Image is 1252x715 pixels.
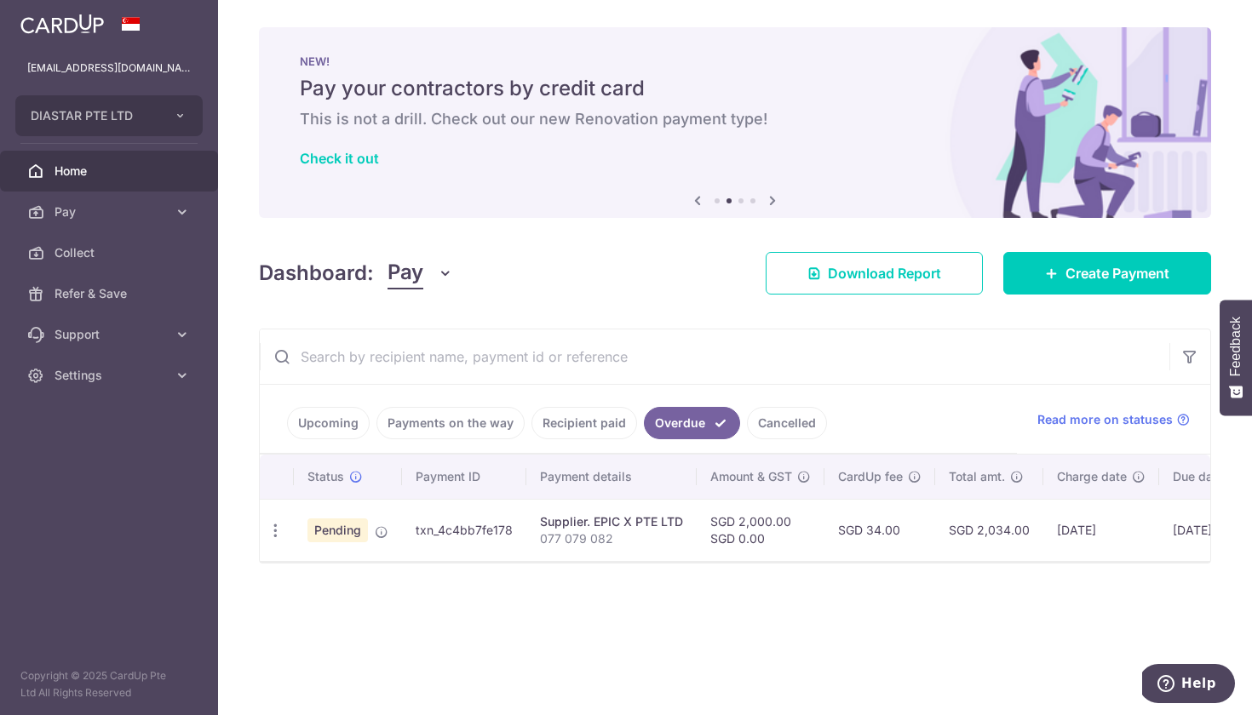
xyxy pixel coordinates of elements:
[949,468,1005,485] span: Total amt.
[388,257,453,289] button: Pay
[31,107,157,124] span: DIASTAR PTE LTD
[1228,317,1243,376] span: Feedback
[1065,263,1169,283] span: Create Payment
[376,407,525,439] a: Payments on the way
[1037,411,1190,428] a: Read more on statuses
[300,54,1170,68] p: NEW!
[1057,468,1127,485] span: Charge date
[1037,411,1173,428] span: Read more on statuses
[55,285,167,302] span: Refer & Save
[540,513,683,530] div: Supplier. EPIC X PTE LTD
[1003,252,1211,295] a: Create Payment
[20,14,104,34] img: CardUp
[287,407,370,439] a: Upcoming
[55,244,167,261] span: Collect
[300,109,1170,129] h6: This is not a drill. Check out our new Renovation payment type!
[55,367,167,384] span: Settings
[1173,468,1224,485] span: Due date
[644,407,740,439] a: Overdue
[55,203,167,220] span: Pay
[747,407,827,439] a: Cancelled
[27,60,191,77] p: [EMAIL_ADDRESS][DOMAIN_NAME]
[526,455,697,499] th: Payment details
[307,468,344,485] span: Status
[766,252,983,295] a: Download Report
[260,329,1169,384] input: Search by recipient name, payment id or reference
[838,468,903,485] span: CardUp fee
[300,75,1170,102] h5: Pay your contractors by credit card
[1220,300,1252,415] button: Feedback - Show survey
[1043,499,1159,561] td: [DATE]
[15,95,203,136] button: DIASTAR PTE LTD
[388,257,423,289] span: Pay
[259,27,1211,218] img: Renovation banner
[402,455,526,499] th: Payment ID
[697,499,824,561] td: SGD 2,000.00 SGD 0.00
[1142,664,1235,706] iframe: Opens a widget where you can find more information
[935,499,1043,561] td: SGD 2,034.00
[828,263,941,283] span: Download Report
[300,150,379,167] a: Check it out
[402,499,526,561] td: txn_4c4bb7fe178
[55,326,167,343] span: Support
[710,468,792,485] span: Amount & GST
[259,258,374,289] h4: Dashboard:
[824,499,935,561] td: SGD 34.00
[540,530,683,547] p: 077 079 082
[307,518,368,542] span: Pending
[531,407,637,439] a: Recipient paid
[55,163,167,180] span: Home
